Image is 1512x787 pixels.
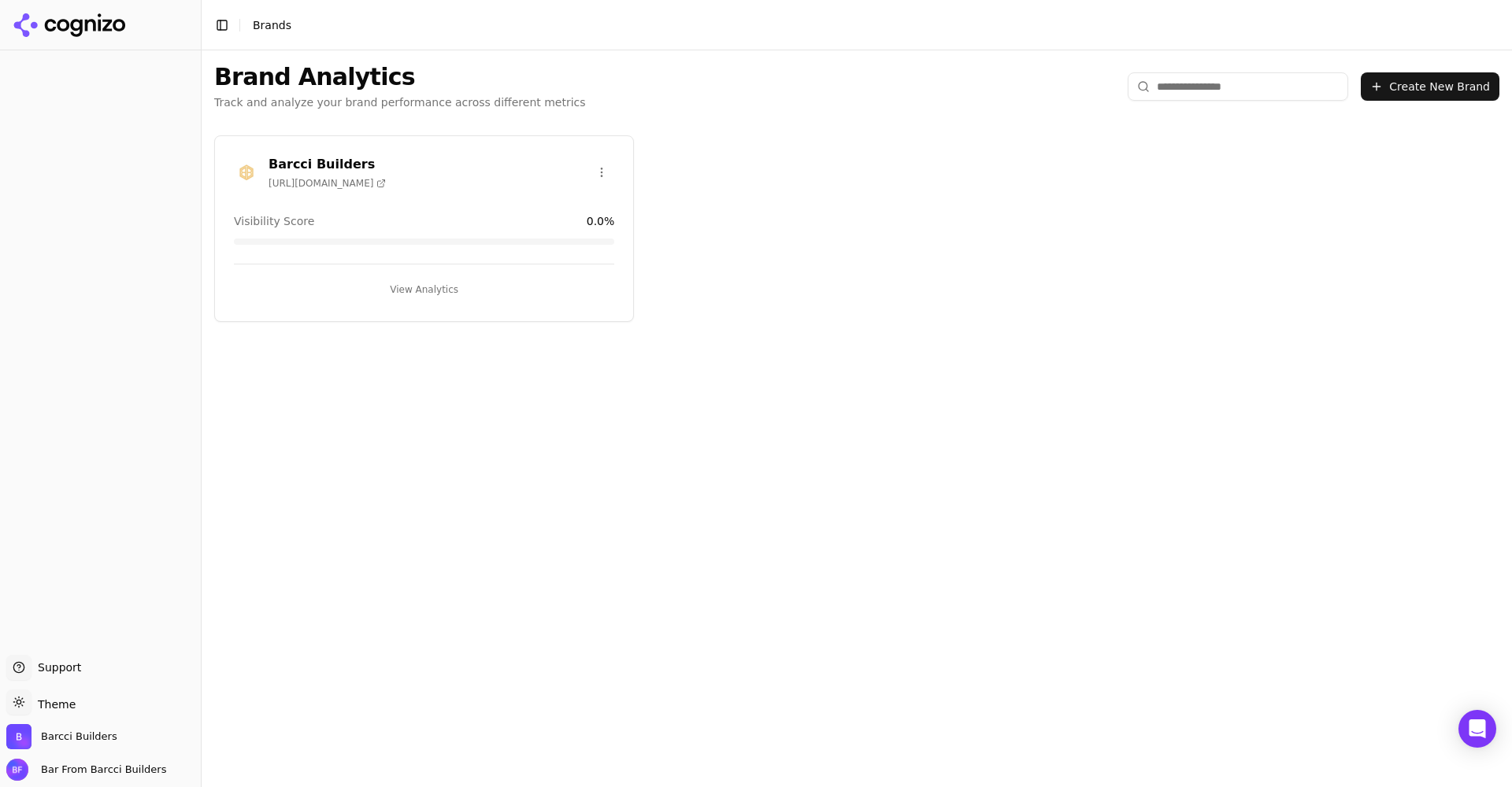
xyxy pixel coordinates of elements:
button: Open user button [6,759,166,781]
nav: breadcrumb [253,17,291,33]
img: Barcci Builders [6,724,31,749]
img: Barcci Builders [234,160,259,185]
span: Barcci Builders [41,730,117,744]
img: Bar From Barcci Builders [6,759,28,781]
span: 0.0 % [587,213,615,229]
h3: Barcci Builders [269,155,386,174]
div: Open Intercom Messenger [1458,710,1496,748]
button: Open organization switcher [6,724,117,749]
span: Support [31,660,81,675]
span: Brands [253,19,291,31]
button: Create New Brand [1361,72,1499,101]
span: Theme [31,698,76,711]
span: Bar From Barcci Builders [35,763,166,777]
span: Visibility Score [234,213,314,229]
span: [URL][DOMAIN_NAME] [269,177,386,190]
p: Track and analyze your brand performance across different metrics [214,94,586,110]
button: View Analytics [234,277,614,302]
h1: Brand Analytics [214,63,586,91]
